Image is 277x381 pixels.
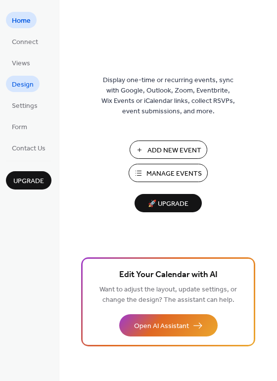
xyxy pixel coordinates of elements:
[134,321,189,332] span: Open AI Assistant
[147,145,201,156] span: Add New Event
[12,58,30,69] span: Views
[119,314,218,336] button: Open AI Assistant
[129,164,208,182] button: Manage Events
[6,12,37,28] a: Home
[12,80,34,90] span: Design
[6,118,33,135] a: Form
[12,143,46,154] span: Contact Us
[135,194,202,212] button: 🚀 Upgrade
[12,101,38,111] span: Settings
[140,197,196,211] span: 🚀 Upgrade
[6,33,44,49] a: Connect
[99,283,237,307] span: Want to adjust the layout, update settings, or change the design? The assistant can help.
[130,141,207,159] button: Add New Event
[6,97,44,113] a: Settings
[6,171,51,190] button: Upgrade
[6,76,40,92] a: Design
[6,140,51,156] a: Contact Us
[12,37,38,48] span: Connect
[12,122,27,133] span: Form
[6,54,36,71] a: Views
[146,169,202,179] span: Manage Events
[119,268,218,282] span: Edit Your Calendar with AI
[13,176,44,187] span: Upgrade
[101,75,235,117] span: Display one-time or recurring events, sync with Google, Outlook, Zoom, Eventbrite, Wix Events or ...
[12,16,31,26] span: Home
